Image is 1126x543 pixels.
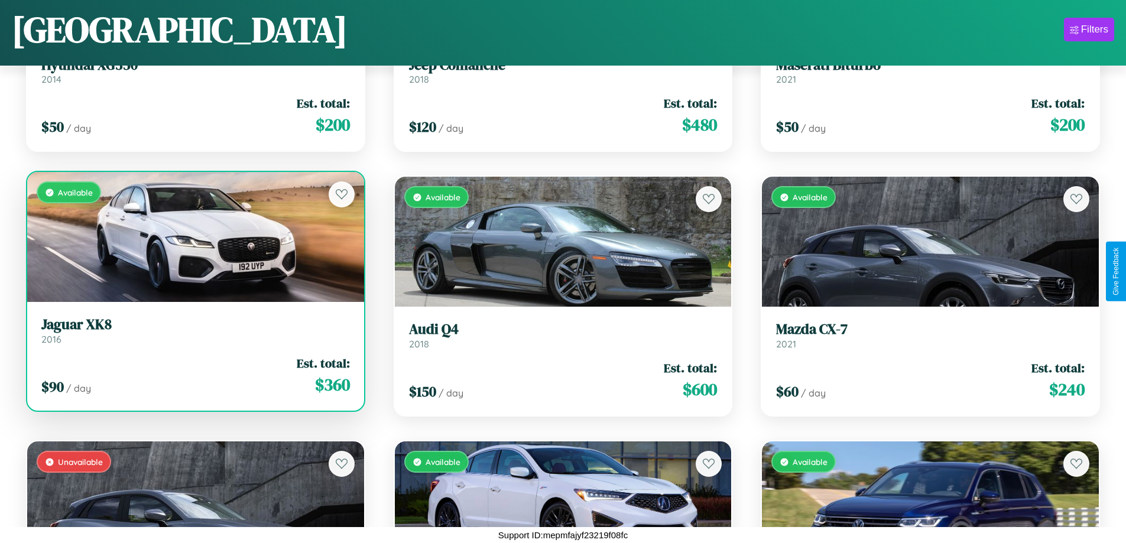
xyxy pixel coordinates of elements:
span: Available [793,457,828,467]
button: Filters [1064,18,1114,41]
span: $ 120 [409,117,436,136]
span: / day [66,382,91,394]
span: $ 600 [683,378,717,401]
span: Unavailable [58,457,103,467]
span: / day [801,122,826,134]
h1: [GEOGRAPHIC_DATA] [12,5,348,54]
span: $ 50 [41,117,64,136]
span: Available [426,192,460,202]
span: Est. total: [297,95,350,112]
span: Est. total: [1031,95,1085,112]
div: Give Feedback [1112,248,1120,295]
span: 2018 [409,338,429,350]
p: Support ID: mepmfajyf23219f08fc [498,527,628,543]
span: $ 360 [315,373,350,396]
span: $ 90 [41,377,64,396]
span: $ 200 [316,113,350,136]
span: Available [793,192,828,202]
span: 2014 [41,73,61,85]
span: $ 480 [682,113,717,136]
div: Filters [1081,24,1108,35]
h3: Mazda CX-7 [776,321,1085,338]
span: Est. total: [664,95,717,112]
a: Jeep Comanche2018 [409,57,718,86]
h3: Jaguar XK8 [41,316,350,333]
span: $ 150 [409,382,436,401]
h3: Audi Q4 [409,321,718,338]
span: Available [58,187,93,197]
a: Maserati Biturbo2021 [776,57,1085,86]
span: $ 200 [1050,113,1085,136]
span: Available [426,457,460,467]
span: $ 60 [776,382,799,401]
a: Mazda CX-72021 [776,321,1085,350]
span: Est. total: [664,359,717,376]
span: 2018 [409,73,429,85]
span: / day [801,387,826,399]
span: Est. total: [1031,359,1085,376]
span: 2021 [776,338,796,350]
span: $ 240 [1049,378,1085,401]
a: Audi Q42018 [409,321,718,350]
span: 2021 [776,73,796,85]
a: Hyundai XG3502014 [41,57,350,86]
span: / day [66,122,91,134]
span: 2016 [41,333,61,345]
span: Est. total: [297,355,350,372]
span: / day [439,122,463,134]
span: / day [439,387,463,399]
span: $ 50 [776,117,799,136]
a: Jaguar XK82016 [41,316,350,345]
